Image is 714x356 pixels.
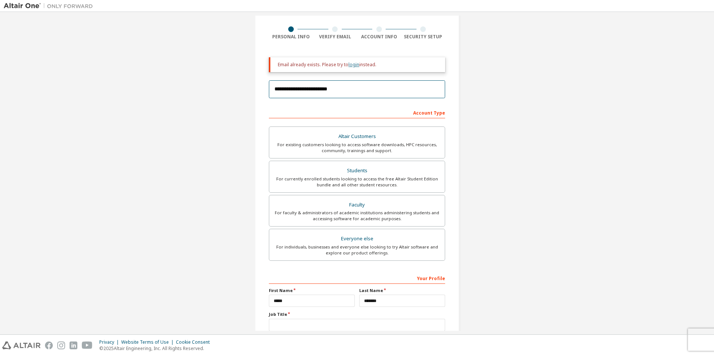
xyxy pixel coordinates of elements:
[70,341,77,349] img: linkedin.svg
[176,339,214,345] div: Cookie Consent
[269,34,313,40] div: Personal Info
[348,61,359,68] a: login
[274,166,440,176] div: Students
[82,341,93,349] img: youtube.svg
[121,339,176,345] div: Website Terms of Use
[359,288,445,294] label: Last Name
[357,34,401,40] div: Account Info
[274,131,440,142] div: Altair Customers
[99,339,121,345] div: Privacy
[57,341,65,349] img: instagram.svg
[99,345,214,352] p: © 2025 Altair Engineering, Inc. All Rights Reserved.
[274,142,440,154] div: For existing customers looking to access software downloads, HPC resources, community, trainings ...
[313,34,357,40] div: Verify Email
[274,200,440,210] div: Faculty
[4,2,97,10] img: Altair One
[269,272,445,284] div: Your Profile
[401,34,446,40] div: Security Setup
[269,288,355,294] label: First Name
[274,234,440,244] div: Everyone else
[269,106,445,118] div: Account Type
[2,341,41,349] img: altair_logo.svg
[278,62,439,68] div: Email already exists. Please try to instead.
[45,341,53,349] img: facebook.svg
[274,210,440,222] div: For faculty & administrators of academic institutions administering students and accessing softwa...
[269,311,445,317] label: Job Title
[274,176,440,188] div: For currently enrolled students looking to access the free Altair Student Edition bundle and all ...
[274,244,440,256] div: For individuals, businesses and everyone else looking to try Altair software and explore our prod...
